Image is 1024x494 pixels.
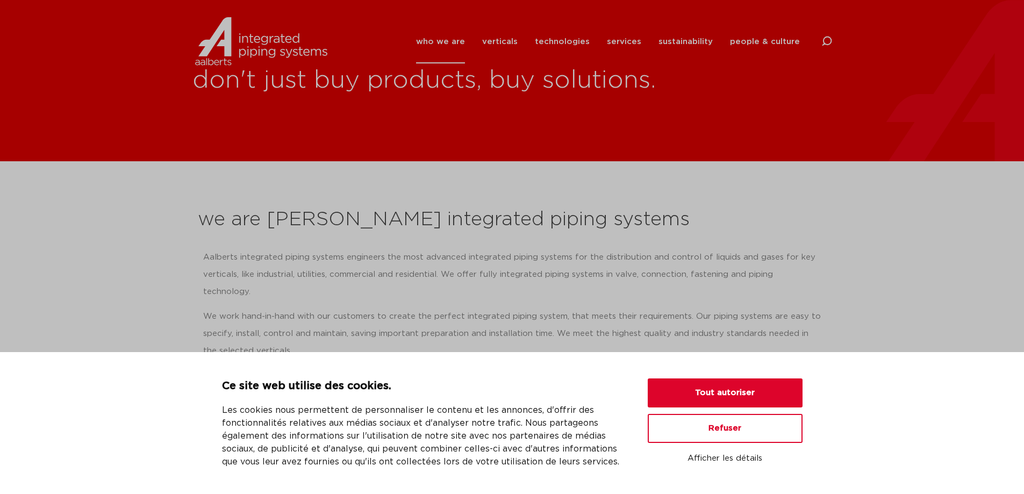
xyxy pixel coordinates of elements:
[648,378,803,407] button: Tout autoriser
[222,404,622,468] p: Les cookies nous permettent de personnaliser le contenu et les annonces, d'offrir des fonctionnal...
[607,20,641,63] a: services
[648,414,803,443] button: Refuser
[198,207,827,233] h2: we are [PERSON_NAME] integrated piping systems
[416,20,800,63] nav: Menu
[203,249,821,300] p: Aalberts integrated piping systems engineers the most advanced integrated piping systems for the ...
[730,20,800,63] a: people & culture
[535,20,590,63] a: technologies
[222,378,622,395] p: Ce site web utilise des cookies.
[203,308,821,360] p: We work hand-in-hand with our customers to create the perfect integrated piping system, that meet...
[648,449,803,468] button: Afficher les détails
[482,20,518,63] a: verticals
[416,20,465,63] a: who we are
[658,20,713,63] a: sustainability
